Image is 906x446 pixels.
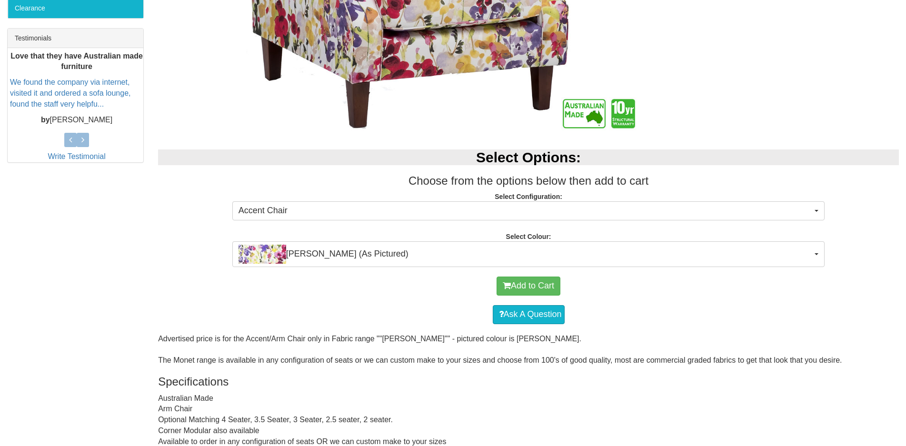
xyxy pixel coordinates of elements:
strong: Select Colour: [506,233,551,240]
b: by [41,116,50,124]
b: Love that they have Australian made furniture [10,52,143,71]
a: We found the company via internet, visited it and ordered a sofa lounge, found the staff very hel... [10,79,131,109]
div: Testimonials [8,29,143,48]
button: Accent Chair [232,201,825,220]
strong: Select Configuration: [495,193,562,200]
h3: Choose from the options below then add to cart [158,175,899,187]
a: Ask A Question [493,305,565,324]
span: Accent Chair [239,205,813,217]
h3: Specifications [158,376,899,388]
button: Add to Cart [497,277,560,296]
b: Select Options: [476,149,581,165]
a: Write Testimonial [48,152,105,160]
img: Ingrid Chintz (As Pictured) [239,245,286,264]
button: Ingrid Chintz (As Pictured)[PERSON_NAME] (As Pictured) [232,241,825,267]
p: [PERSON_NAME] [10,115,143,126]
span: [PERSON_NAME] (As Pictured) [239,245,813,264]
